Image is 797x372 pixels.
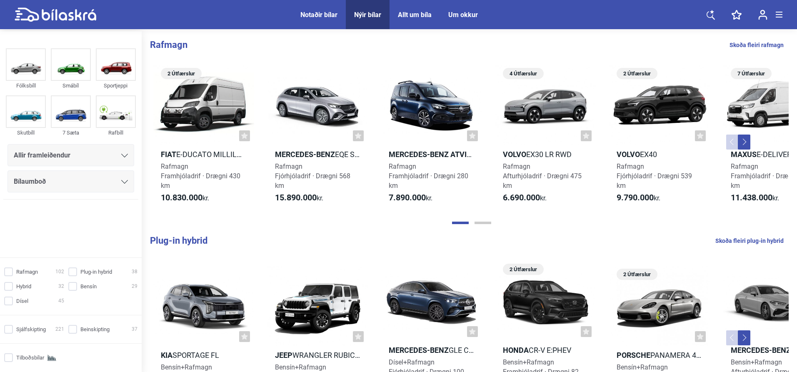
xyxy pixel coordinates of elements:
b: 11.438.000 [731,192,772,202]
h2: CR-V e:PHEV [495,345,596,355]
span: 221 [55,325,64,334]
b: Volvo [503,150,526,159]
button: Page 2 [475,222,491,224]
b: 15.890.000 [275,192,317,202]
b: Kia [161,351,172,360]
span: Bílaumboð [14,176,46,187]
b: Mercedes-Benz [389,346,449,355]
a: Mercedes-Benz AtvinnubílarEQT 200 millilangurRafmagnFramhjóladrif · Drægni 280 km7.890.000kr. [381,65,482,210]
span: kr. [617,193,660,203]
span: 2 Útfærslur [165,68,197,79]
b: 7.890.000 [389,192,426,202]
h2: EQE SUV 350 4MATIC [267,150,368,159]
span: Sjálfskipting [16,325,46,334]
span: Dísel [16,297,28,305]
h2: EX30 LR RWD [495,150,596,159]
div: Skutbíll [6,128,46,137]
span: Tilboðsbílar [16,353,44,362]
span: Beinskipting [80,325,110,334]
span: 29 [132,282,137,291]
span: kr. [731,193,779,203]
span: 45 [58,297,64,305]
h2: Wrangler Rubicon 4xe PHEV [267,350,368,360]
span: 2 Útfærslur [507,264,540,275]
a: Um okkur [448,11,478,19]
h2: EX40 [609,150,710,159]
img: user-login.svg [758,10,767,20]
span: Rafmagn Afturhjóladrif · Drægni 475 km [503,162,582,190]
a: 2 ÚtfærslurVolvoEX40RafmagnFjórhjóladrif · Drægni 539 km9.790.000kr. [609,65,710,210]
b: 9.790.000 [617,192,654,202]
a: 4 ÚtfærslurVolvoEX30 LR RWDRafmagnAfturhjóladrif · Drægni 475 km6.690.000kr. [495,65,596,210]
a: Notaðir bílar [300,11,337,19]
span: Allir framleiðendur [14,150,70,161]
span: Rafmagn Framhjóladrif · Drægni 280 km [389,162,468,190]
div: 7 Sæta [51,128,91,137]
span: Rafmagn Framhjóladrif · Drægni 430 km [161,162,240,190]
span: Rafmagn Fjórhjóladrif · Drægni 568 km [275,162,350,190]
b: Jeep [275,351,292,360]
b: Mercedes-Benz [275,150,335,159]
button: Next [738,135,750,150]
span: kr. [275,193,323,203]
h2: GLE Coupé 350 de 4MATIC [381,345,482,355]
b: 10.830.000 [161,192,202,202]
b: Rafmagn [150,40,187,50]
a: Nýir bílar [354,11,381,19]
span: kr. [161,193,209,203]
a: Skoða fleiri rafmagn [730,40,784,50]
span: Hybrid [16,282,31,291]
span: kr. [503,193,547,203]
span: 4 Útfærslur [507,68,540,79]
span: Bensín [80,282,97,291]
b: Porsche [617,351,650,360]
a: Skoða fleiri plug-in hybrid [715,235,784,246]
span: Rafmagn Fjórhjóladrif · Drægni 539 km [617,162,692,190]
a: 2 ÚtfærslurFiate-Ducato Millilangur L2H2RafmagnFramhjóladrif · Drægni 430 km10.830.000kr. [153,65,254,210]
b: Mercedes-Benz Atvinnubílar [389,150,503,159]
div: Rafbíll [96,128,136,137]
span: 37 [132,325,137,334]
button: Previous [726,135,739,150]
div: Fólksbíll [6,81,46,90]
a: Mercedes-BenzEQE SUV 350 4MATICRafmagnFjórhjóladrif · Drægni 568 km15.890.000kr. [267,65,368,210]
span: 102 [55,267,64,276]
h2: e-Ducato Millilangur L2H2 [153,150,254,159]
span: 38 [132,267,137,276]
b: Maxus [731,150,757,159]
b: Fiat [161,150,176,159]
span: 2 Útfærslur [621,68,653,79]
h2: Panamera 4 E-Hybrid [609,350,710,360]
h2: EQT 200 millilangur [381,150,482,159]
span: 7 Útfærslur [735,68,767,79]
h2: Sportage FL [153,350,254,360]
div: Smábíl [51,81,91,90]
button: Previous [726,330,739,345]
b: 6.690.000 [503,192,540,202]
div: Sportjeppi [96,81,136,90]
b: Honda [503,346,529,355]
span: 32 [58,282,64,291]
span: kr. [389,193,432,203]
b: Mercedes-Benz [731,346,791,355]
span: 2 Útfærslur [621,269,653,280]
span: Plug-in hybrid [80,267,112,276]
b: Volvo [617,150,640,159]
button: Next [738,330,750,345]
button: Page 1 [452,222,469,224]
a: Allt um bíla [398,11,432,19]
b: Plug-in hybrid [150,235,207,246]
span: Rafmagn [16,267,38,276]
